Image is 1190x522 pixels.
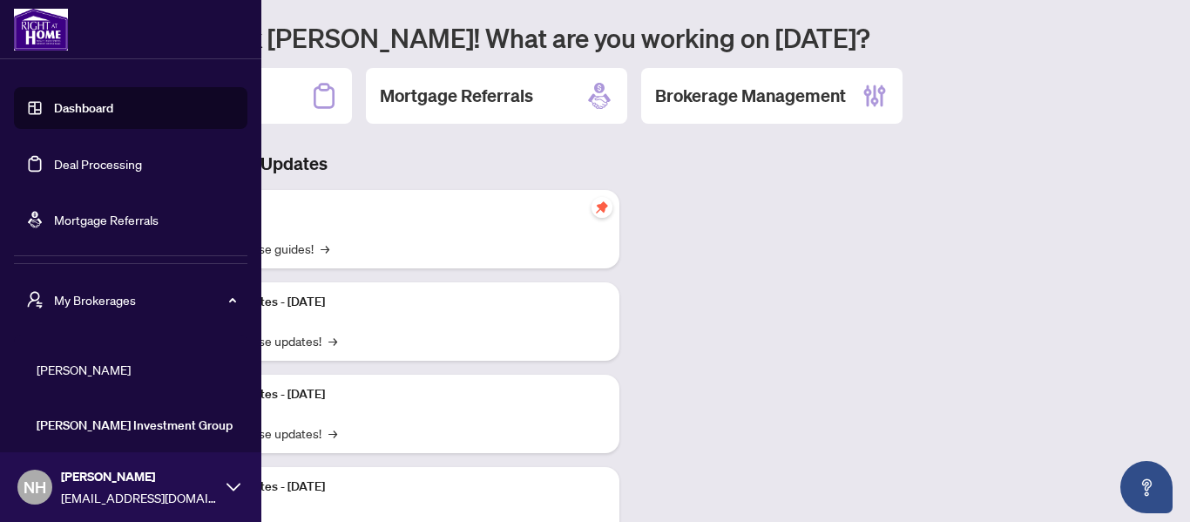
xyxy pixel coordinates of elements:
[328,424,337,443] span: →
[14,9,68,51] img: logo
[592,197,612,218] span: pushpin
[54,100,113,116] a: Dashboard
[183,385,605,404] p: Platform Updates - [DATE]
[328,331,337,350] span: →
[54,290,235,309] span: My Brokerages
[183,478,605,497] p: Platform Updates - [DATE]
[321,239,329,258] span: →
[61,467,218,486] span: [PERSON_NAME]
[380,84,533,108] h2: Mortgage Referrals
[91,152,619,176] h3: Brokerage & Industry Updates
[655,84,846,108] h2: Brokerage Management
[54,212,159,227] a: Mortgage Referrals
[26,291,44,308] span: user-switch
[183,293,605,312] p: Platform Updates - [DATE]
[1120,461,1173,513] button: Open asap
[91,21,1169,54] h1: Welcome back [PERSON_NAME]! What are you working on [DATE]?
[37,360,235,379] span: [PERSON_NAME]
[24,475,46,499] span: NH
[61,488,218,507] span: [EMAIL_ADDRESS][DOMAIN_NAME]
[54,156,142,172] a: Deal Processing
[37,416,235,435] span: [PERSON_NAME] Investment Group
[183,200,605,220] p: Self-Help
